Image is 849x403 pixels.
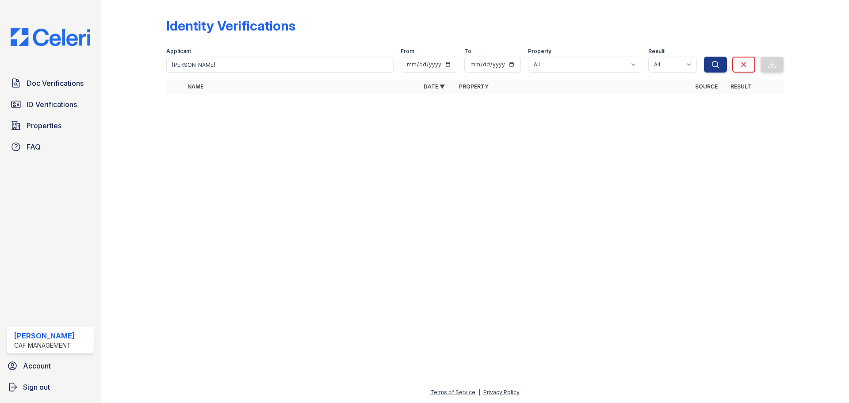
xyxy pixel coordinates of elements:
a: Result [730,83,751,90]
span: FAQ [27,142,41,152]
div: | [478,389,480,395]
label: Applicant [166,48,191,55]
div: CAF Management [14,341,75,350]
label: From [401,48,414,55]
div: [PERSON_NAME] [14,330,75,341]
a: Name [187,83,203,90]
span: Properties [27,120,61,131]
label: Property [528,48,551,55]
span: ID Verifications [27,99,77,110]
a: Source [695,83,718,90]
span: Sign out [23,382,50,392]
a: Properties [7,117,94,134]
span: Doc Verifications [27,78,84,88]
a: Sign out [4,378,97,396]
img: CE_Logo_Blue-a8612792a0a2168367f1c8372b55b34899dd931a85d93a1a3d3e32e68fde9ad4.png [4,28,97,46]
a: Account [4,357,97,375]
label: Result [648,48,665,55]
a: ID Verifications [7,96,94,113]
a: Terms of Service [430,389,475,395]
a: FAQ [7,138,94,156]
a: Property [459,83,489,90]
a: Privacy Policy [483,389,520,395]
a: Date ▼ [424,83,445,90]
span: Account [23,361,51,371]
input: Search by name or phone number [166,57,394,73]
a: Doc Verifications [7,74,94,92]
div: Identity Verifications [166,18,295,34]
label: To [464,48,471,55]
